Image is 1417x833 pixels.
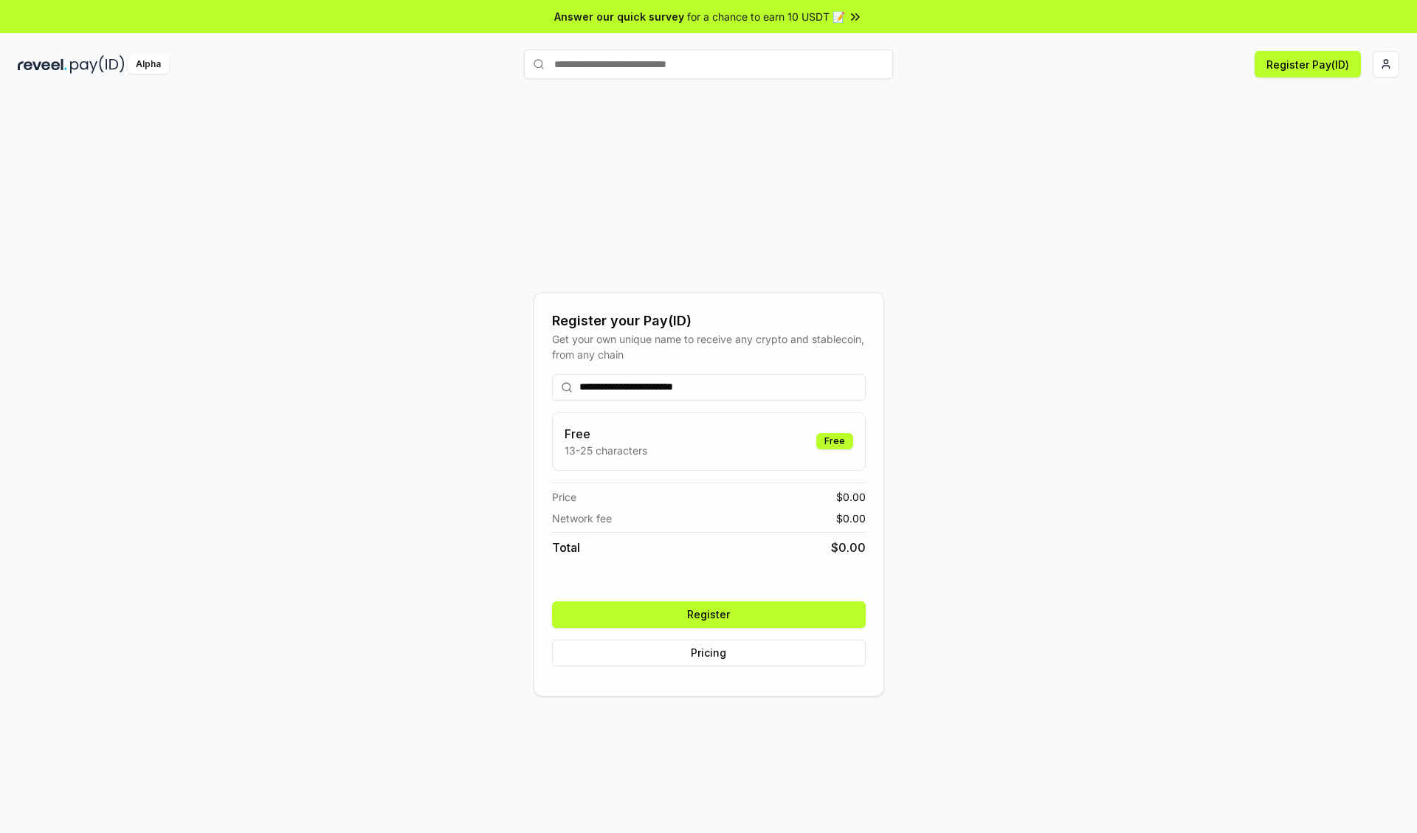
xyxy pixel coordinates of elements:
[18,55,67,74] img: reveel_dark
[552,489,576,505] span: Price
[687,9,845,24] span: for a chance to earn 10 USDT 📝
[552,601,866,628] button: Register
[552,511,612,526] span: Network fee
[552,640,866,666] button: Pricing
[565,425,647,443] h3: Free
[836,511,866,526] span: $ 0.00
[70,55,125,74] img: pay_id
[128,55,169,74] div: Alpha
[565,443,647,458] p: 13-25 characters
[554,9,684,24] span: Answer our quick survey
[552,311,866,331] div: Register your Pay(ID)
[552,331,866,362] div: Get your own unique name to receive any crypto and stablecoin, from any chain
[1255,51,1361,77] button: Register Pay(ID)
[836,489,866,505] span: $ 0.00
[552,539,580,556] span: Total
[816,433,853,449] div: Free
[831,539,866,556] span: $ 0.00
